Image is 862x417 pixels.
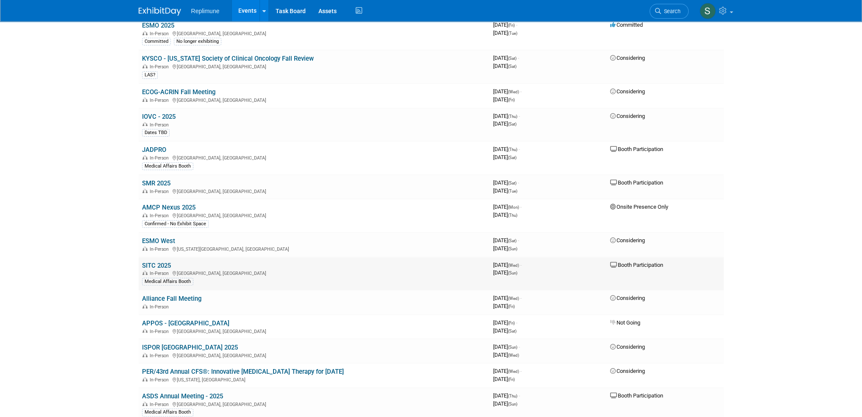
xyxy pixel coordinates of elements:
span: (Fri) [508,304,515,309]
span: In-Person [150,213,171,218]
a: AMCP Nexus 2025 [142,204,195,211]
span: [DATE] [493,344,520,350]
span: (Sat) [508,56,516,61]
img: In-Person Event [142,64,148,68]
span: [DATE] [493,55,519,61]
span: - [520,204,522,210]
img: In-Person Event [142,377,148,381]
span: Considering [610,368,645,374]
span: Committed [610,22,643,28]
span: (Wed) [508,353,519,358]
img: In-Person Event [142,329,148,333]
span: Considering [610,237,645,243]
span: Replimune [191,8,220,14]
span: [DATE] [493,204,522,210]
span: (Sun) [508,345,517,350]
span: Onsite Presence Only [610,204,668,210]
span: - [519,113,520,119]
a: Search [650,4,689,19]
span: [DATE] [493,179,519,186]
span: [DATE] [493,392,520,399]
span: (Wed) [508,296,519,301]
div: [GEOGRAPHIC_DATA], [GEOGRAPHIC_DATA] [142,154,486,161]
a: APPOS - [GEOGRAPHIC_DATA] [142,319,229,327]
span: [DATE] [493,22,517,28]
span: (Mon) [508,205,519,210]
span: (Sat) [508,238,516,243]
span: Considering [610,113,645,119]
div: [GEOGRAPHIC_DATA], [GEOGRAPHIC_DATA] [142,327,486,334]
div: Dates TBD [142,129,170,137]
div: No longer exhibiting [174,38,221,45]
span: [DATE] [493,146,520,152]
span: (Thu) [508,394,517,398]
div: [GEOGRAPHIC_DATA], [GEOGRAPHIC_DATA] [142,30,486,36]
span: [DATE] [493,63,516,69]
span: [DATE] [493,96,515,103]
div: Confirmed - No Exhibit Space [142,220,209,228]
span: In-Person [150,189,171,194]
span: In-Person [150,155,171,161]
div: [GEOGRAPHIC_DATA], [GEOGRAPHIC_DATA] [142,96,486,103]
span: In-Person [150,31,171,36]
span: Considering [610,55,645,61]
img: In-Person Event [142,155,148,160]
img: In-Person Event [142,98,148,102]
span: (Wed) [508,369,519,374]
span: (Fri) [508,377,515,382]
div: [US_STATE], [GEOGRAPHIC_DATA] [142,376,486,383]
a: ISPOR [GEOGRAPHIC_DATA] 2025 [142,344,238,351]
span: In-Person [150,64,171,70]
span: [DATE] [493,327,516,334]
span: - [520,262,522,268]
span: In-Person [150,329,171,334]
span: (Thu) [508,213,517,218]
span: - [518,55,519,61]
span: Booth Participation [610,146,663,152]
span: [DATE] [493,303,515,309]
span: - [520,295,522,301]
span: Not Going [610,319,640,326]
img: In-Person Event [142,189,148,193]
div: [GEOGRAPHIC_DATA], [GEOGRAPHIC_DATA] [142,63,486,70]
span: (Tue) [508,31,517,36]
a: IOVC - 2025 [142,113,176,120]
span: - [520,88,522,95]
span: In-Person [150,271,171,276]
span: Considering [610,295,645,301]
span: [DATE] [493,352,519,358]
span: Considering [610,344,645,350]
a: SMR 2025 [142,179,170,187]
span: [DATE] [493,376,515,382]
span: (Thu) [508,114,517,119]
span: (Sun) [508,271,517,275]
span: In-Person [150,122,171,128]
span: (Fri) [508,321,515,325]
span: (Sun) [508,402,517,406]
img: In-Person Event [142,402,148,406]
img: In-Person Event [142,122,148,126]
span: (Sat) [508,64,516,69]
div: [GEOGRAPHIC_DATA], [GEOGRAPHIC_DATA] [142,352,486,358]
img: In-Person Event [142,353,148,357]
a: Alliance Fall Meeting [142,295,201,302]
span: Search [661,8,681,14]
div: [GEOGRAPHIC_DATA], [GEOGRAPHIC_DATA] [142,400,486,407]
a: ESMO 2025 [142,22,174,29]
div: [GEOGRAPHIC_DATA], [GEOGRAPHIC_DATA] [142,212,486,218]
span: [DATE] [493,295,522,301]
img: In-Person Event [142,271,148,275]
span: In-Person [150,353,171,358]
div: LAS? [142,71,158,79]
span: [DATE] [493,120,516,127]
a: SITC 2025 [142,262,171,269]
span: - [520,368,522,374]
img: In-Person Event [142,246,148,251]
span: (Sat) [508,329,516,333]
span: [DATE] [493,269,517,276]
span: [DATE] [493,30,517,36]
div: [GEOGRAPHIC_DATA], [GEOGRAPHIC_DATA] [142,188,486,194]
span: [DATE] [493,237,519,243]
a: ASDS Annual Meeting - 2025 [142,392,223,400]
img: Suneel Kudaravalli [700,3,716,19]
